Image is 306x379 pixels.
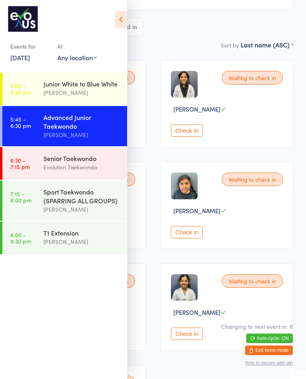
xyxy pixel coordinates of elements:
img: image1747039368.png [171,71,198,98]
a: 5:45 -6:30 pmAdvanced Junior Taekwondo[PERSON_NAME] [2,106,127,146]
a: 8:00 -8:30 pmT1 Extension[PERSON_NAME] [2,222,127,254]
div: [PERSON_NAME] [43,237,120,246]
a: [DATE] [10,53,30,62]
time: 8:00 - 8:30 pm [10,232,31,244]
button: Check in [171,124,203,137]
span: [PERSON_NAME] [173,308,220,316]
div: Sport Taekwondo (SPARRING ALL GROUPS) [43,187,120,205]
div: Last name (ASC) [241,40,294,49]
div: Waiting to check in [222,71,283,84]
div: Any location [57,53,97,62]
button: how to secure with pin [245,360,293,366]
img: image1747039418.png [171,274,198,301]
div: T1 Extension [43,228,120,237]
div: Junior White to Blue White [43,79,120,88]
div: Waiting to check in [222,274,283,288]
a: 6:30 -7:15 pmSenior TaekwondoEvolution Taekwondo [2,147,127,180]
img: Evolution Taekwondo [8,6,38,32]
div: Events for [10,40,49,53]
time: 7:15 - 8:00 pm [10,190,31,203]
span: [PERSON_NAME] [173,105,220,113]
label: Sort by [221,41,239,49]
div: Evolution Taekwondo [43,163,120,172]
div: Waiting to check in [222,173,283,186]
time: 5:00 - 5:45 pm [10,82,31,95]
a: 5:00 -5:45 pmJunior White to Blue White[PERSON_NAME] [2,73,127,105]
button: Check in [171,328,203,340]
div: At [57,40,97,53]
div: [PERSON_NAME] [43,88,120,97]
a: 7:15 -8:00 pmSport Taekwondo (SPARRING ALL GROUPS)[PERSON_NAME] [2,181,127,221]
time: 5:45 - 6:30 pm [10,116,31,129]
img: image1706767326.png [171,173,198,199]
div: Advanced Junior Taekwondo [43,113,120,130]
button: Auto-cycle: ON [246,334,293,343]
time: 6:30 - 7:15 pm [10,157,30,170]
button: Check in [171,226,203,238]
div: Senior Taekwondo [43,154,120,163]
div: [PERSON_NAME] [43,130,120,139]
div: Changing to next event in: 6 [221,322,293,330]
button: Exit kiosk mode [245,346,293,355]
div: [PERSON_NAME] [43,205,120,214]
span: [PERSON_NAME] [173,206,220,215]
